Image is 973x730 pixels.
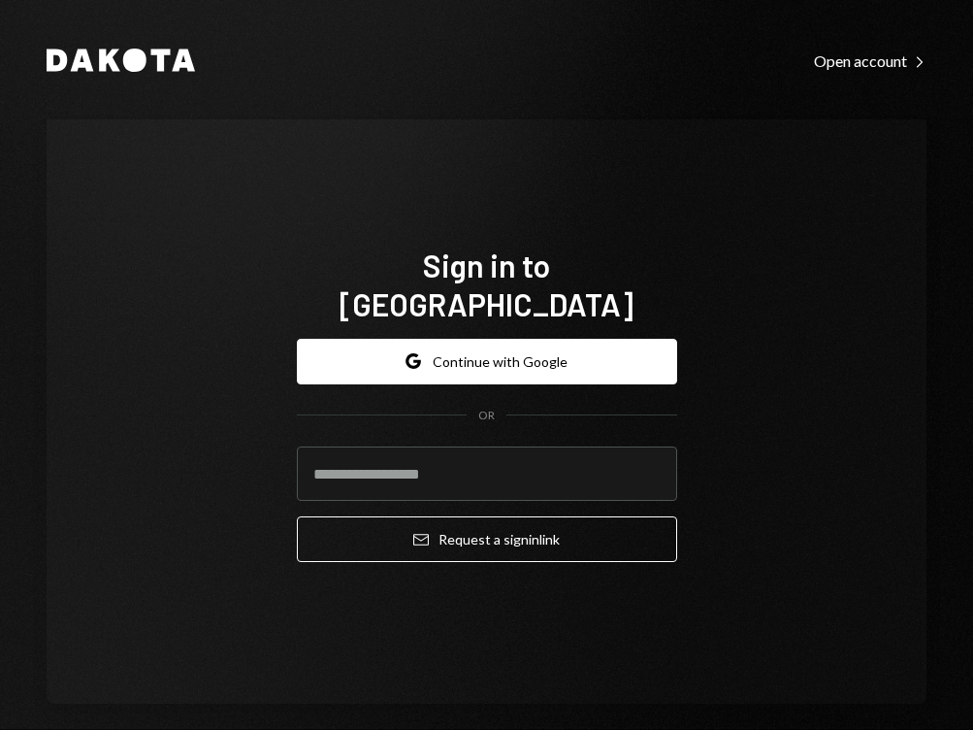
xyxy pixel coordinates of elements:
button: Continue with Google [297,339,677,384]
a: Open account [814,50,926,71]
div: OR [478,408,495,424]
h1: Sign in to [GEOGRAPHIC_DATA] [297,246,677,323]
button: Request a signinlink [297,516,677,562]
div: Open account [814,51,926,71]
